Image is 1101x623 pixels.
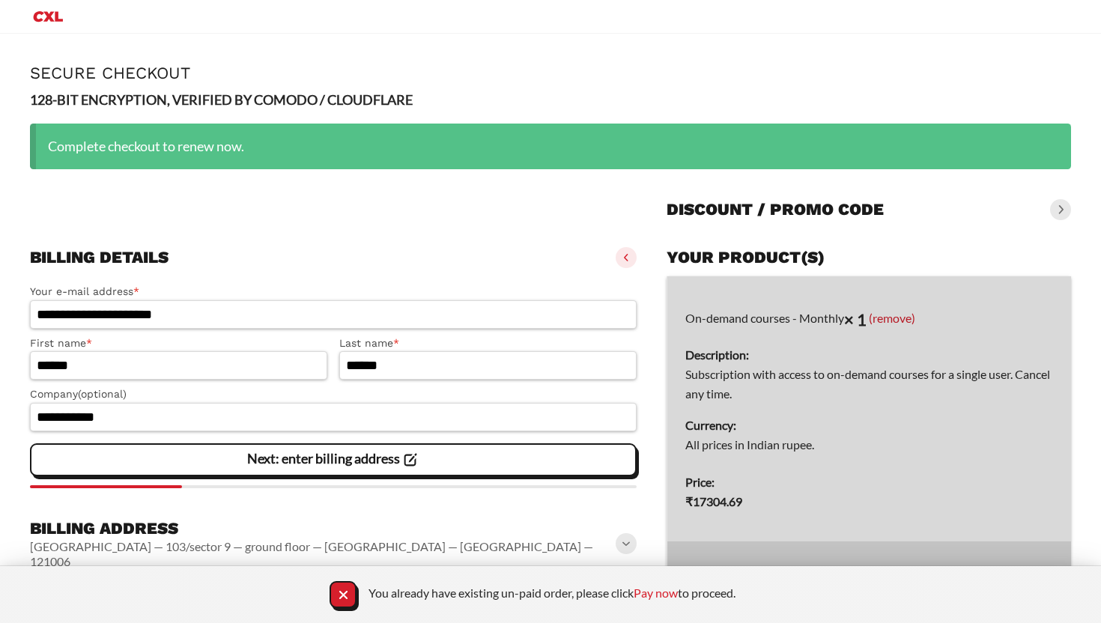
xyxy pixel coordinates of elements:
[30,386,637,403] label: Company
[330,581,357,608] vaadin-button: Close Notification
[78,388,127,400] span: (optional)
[634,586,678,600] a: Pay now
[30,283,637,300] label: Your e-mail address
[30,64,1071,82] h1: Secure Checkout
[30,335,327,352] label: First name
[339,335,637,352] label: Last name
[30,443,637,476] vaadin-button: Next: enter billing address
[30,518,619,539] h3: Billing address
[30,91,413,108] strong: 128-BIT ENCRYPTION, VERIFIED BY COMODO / CLOUDFLARE
[667,199,884,220] h3: Discount / promo code
[30,247,169,268] h3: Billing details
[30,124,1071,169] div: Complete checkout to renew now.
[30,539,619,569] vaadin-horizontal-layout: [GEOGRAPHIC_DATA] — 103/sector 9 — ground floor — [GEOGRAPHIC_DATA] — [GEOGRAPHIC_DATA] — 121006
[368,585,735,601] p: You already have existing un-paid order, please click to proceed.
